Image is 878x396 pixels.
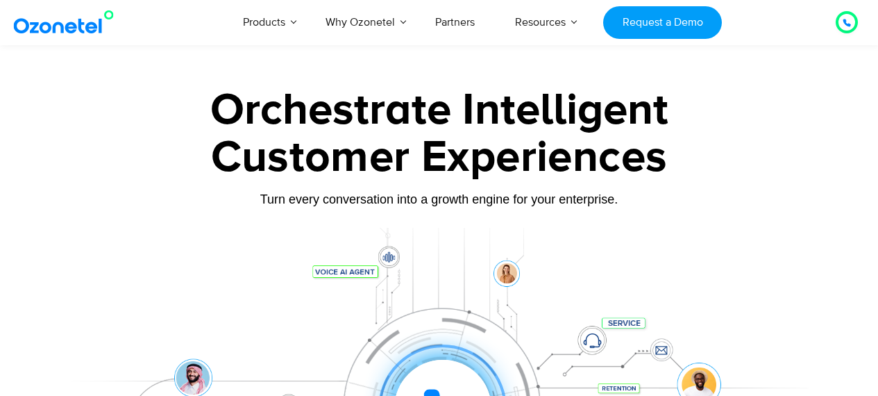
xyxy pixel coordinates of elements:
[54,88,825,133] div: Orchestrate Intelligent
[54,124,825,191] div: Customer Experiences
[603,6,722,39] a: Request a Demo
[54,192,825,207] div: Turn every conversation into a growth engine for your enterprise.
